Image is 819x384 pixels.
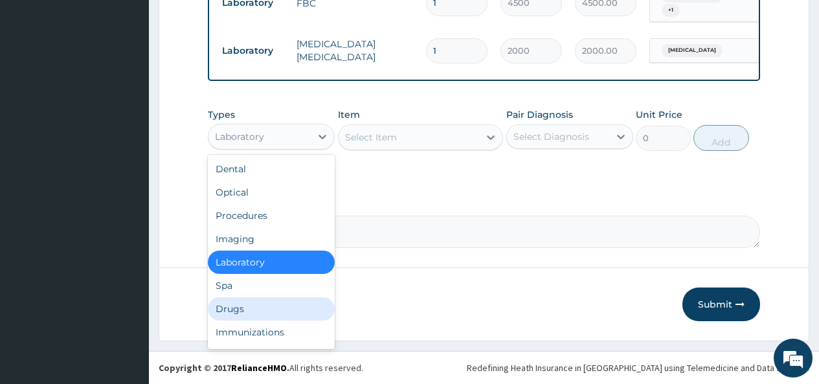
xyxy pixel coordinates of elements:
div: Select Item [345,131,397,144]
label: Pair Diagnosis [506,108,573,121]
label: Item [338,108,360,121]
label: Unit Price [636,108,682,121]
div: Spa [208,274,335,297]
div: Imaging [208,227,335,251]
div: Minimize live chat window [212,6,243,38]
span: We're online! [75,111,179,242]
button: Add [693,125,748,151]
div: Chat with us now [67,73,218,89]
div: Procedures [208,204,335,227]
img: d_794563401_company_1708531726252_794563401 [24,65,52,97]
strong: Copyright © 2017 . [159,362,289,374]
div: Others [208,344,335,367]
div: Select Diagnosis [513,130,589,143]
footer: All rights reserved. [149,351,819,384]
textarea: Type your message and hit 'Enter' [6,251,247,296]
td: Laboratory [216,39,290,63]
button: Submit [682,288,760,321]
label: Comment [208,198,760,209]
div: Dental [208,157,335,181]
a: RelianceHMO [231,362,287,374]
span: + 1 [662,4,680,17]
div: Immunizations [208,321,335,344]
div: Optical [208,181,335,204]
div: Laboratory [215,130,264,143]
td: [MEDICAL_DATA] [MEDICAL_DATA] [290,31,420,70]
span: [MEDICAL_DATA] [662,44,723,57]
div: Drugs [208,297,335,321]
div: Laboratory [208,251,335,274]
div: Redefining Heath Insurance in [GEOGRAPHIC_DATA] using Telemedicine and Data Science! [467,361,809,374]
label: Types [208,109,235,120]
